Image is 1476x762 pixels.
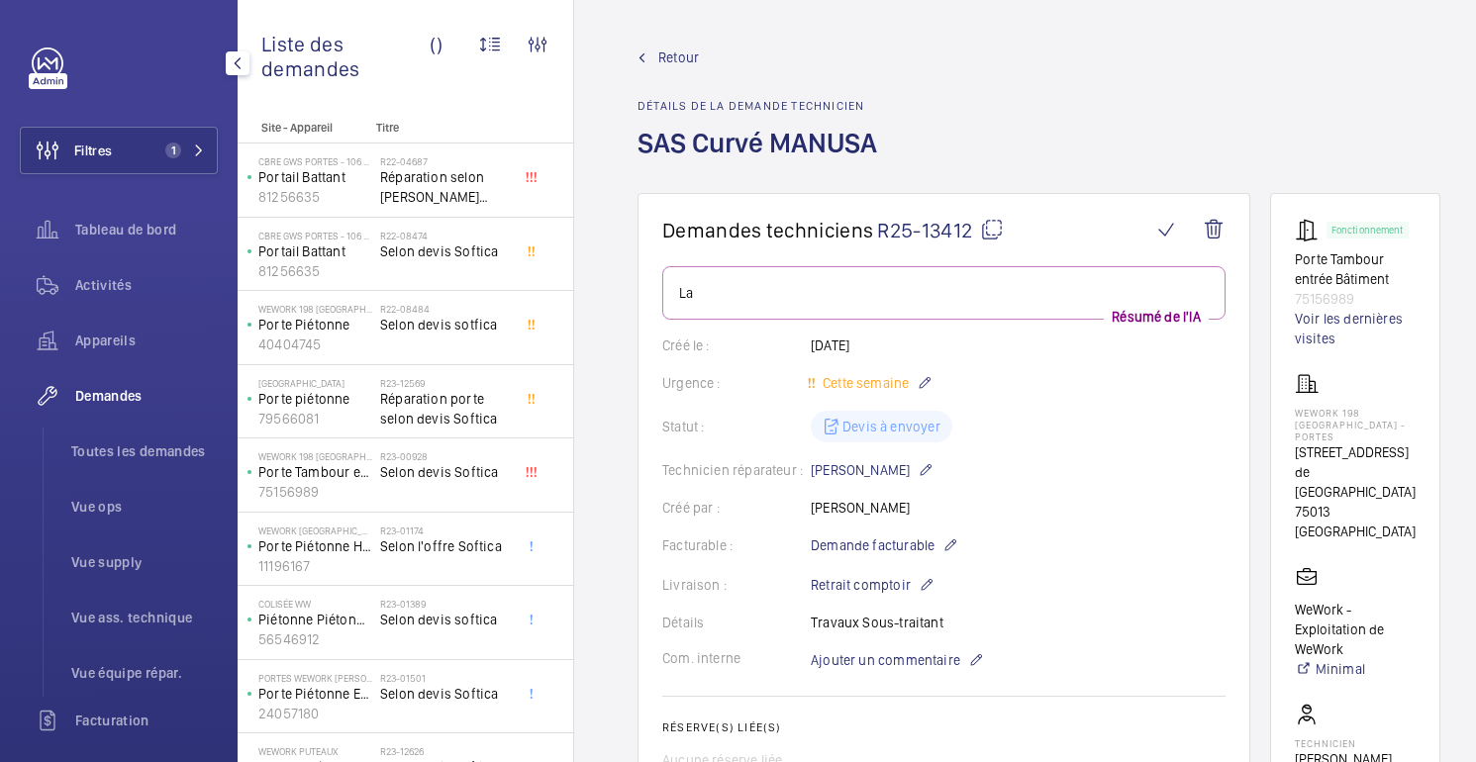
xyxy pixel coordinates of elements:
[380,598,426,610] font: R23-01389
[658,49,699,65] font: Retour
[380,612,497,627] font: Selon devis softica
[380,538,502,554] font: Selon l'offre Softica
[1295,737,1356,749] font: Technicien
[258,230,422,241] font: CBRE GWS Portes - 106 Haussmann
[811,537,935,553] font: Demande facturable
[261,32,360,81] font: Liste des demandes
[258,155,422,167] font: CBRE GWS Portes - 106 Haussmann
[75,388,143,404] font: Demandes
[380,450,428,462] font: R23-00928
[1295,218,1327,241] img: automatic_door.svg
[430,32,443,56] font: ()
[380,230,428,241] font: R22-08474
[258,243,345,259] font: Portail Battant
[380,745,424,757] font: R23-12626
[679,285,693,301] font: La
[380,317,497,333] font: Selon devis sotfica
[1295,444,1416,500] font: [STREET_ADDRESS] de [GEOGRAPHIC_DATA]
[71,665,182,681] font: Vue équipe répar.
[380,391,497,427] font: Réparation porte selon devis Softica
[1295,309,1416,348] a: Voir les dernières visites
[380,169,488,225] font: Réparation selon [PERSON_NAME] sous traitain
[258,538,426,554] font: Porte Piétonne Hall Gauche
[71,554,143,570] font: Vue supply
[258,558,310,574] font: 11196167
[75,713,149,728] font: Facturation
[258,450,443,462] font: WeWork 198 [GEOGRAPHIC_DATA] - Portes
[380,303,430,315] font: R22-08484
[71,610,192,625] font: Vue ass. technique
[258,263,320,279] font: 81256635
[1295,602,1384,657] font: WeWork - Exploitation de WeWork
[877,218,972,242] font: R25-13412
[75,277,132,293] font: Activités
[662,218,873,242] font: Demandes techniciens
[1295,659,1416,679] a: Minimal
[380,377,425,389] font: R23-12569
[380,686,498,702] font: Selon devis Softica
[258,464,449,480] font: Porte Tambour entrée Bâtiment
[1295,311,1403,346] font: Voir les dernières visites
[258,391,350,407] font: Porte piétonne
[638,126,877,159] font: SAS Curvé MANUSA
[258,598,311,610] font: Colisée WW
[71,499,122,515] font: Vue ops
[1295,291,1354,307] font: 75156989
[258,317,350,333] font: Porte Piétonne
[811,577,911,593] font: Retrait comptoir
[75,222,176,238] font: Tableau de bord
[258,631,320,647] font: 56546912
[71,443,206,459] font: Toutes les demandes
[380,464,498,480] font: Selon devis Softica
[380,524,424,536] font: R23-01174
[1295,504,1416,539] font: 75013 [GEOGRAPHIC_DATA]
[74,143,112,158] font: Filtres
[376,121,399,135] font: Titre
[380,243,498,259] font: Selon devis Softica
[261,121,333,135] font: Site - Appareil
[258,706,319,721] font: 24057180
[258,686,465,702] font: Porte Piétonne Entrée Secondaire
[662,720,782,734] font: Réserve(s) liée(s)
[638,99,864,113] font: Détails de la demande technicien
[75,333,136,348] font: Appareils
[258,484,319,500] font: 75156989
[20,127,218,174] button: Filtres1
[258,169,345,185] font: Portail Battant
[1295,251,1389,287] font: Porte Tambour entrée Bâtiment
[811,652,960,668] font: Ajouter un commentaire
[1295,407,1406,442] font: WeWork 198 [GEOGRAPHIC_DATA] - Portes
[171,143,176,157] font: 1
[823,375,909,391] font: Cette semaine
[1112,309,1201,325] font: Résumé de l'IA
[258,411,319,427] font: 79566081
[1316,661,1365,677] font: Minimal
[258,524,385,536] font: WeWork [GEOGRAPHIC_DATA]
[1331,224,1404,236] font: Fonctionnement
[258,336,321,352] font: 40404745
[258,745,338,757] font: WeWork Puteaux
[380,155,428,167] font: R22-04687
[258,189,320,205] font: 81256635
[258,303,443,315] font: WeWork 198 [GEOGRAPHIC_DATA] - Portes
[811,462,910,478] font: [PERSON_NAME]
[258,672,406,684] font: Portes WeWork [PERSON_NAME]
[258,612,478,627] font: Piétonne Piétonne Entrée Principale
[380,672,426,684] font: R23-01501
[258,377,344,389] font: [GEOGRAPHIC_DATA]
